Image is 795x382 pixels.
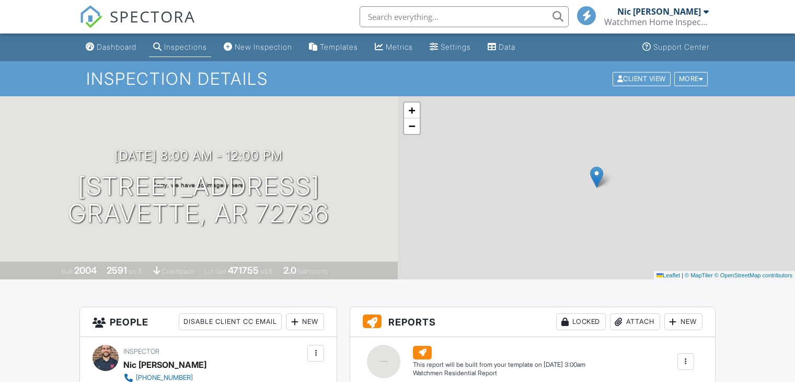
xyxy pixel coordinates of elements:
div: Locked [556,313,606,330]
div: This report will be built from your template on [DATE] 3:00am [413,361,585,369]
div: New [664,313,702,330]
div: Nic [PERSON_NAME] [123,357,206,373]
div: Data [499,42,515,51]
a: New Inspection [220,38,296,57]
h3: People [80,307,337,337]
a: Zoom in [404,103,420,118]
span: SPECTORA [110,5,195,27]
div: Client View [613,72,671,86]
div: New [286,313,324,330]
a: Leaflet [656,272,680,278]
span: Inspector [123,347,159,355]
a: © MapTiler [685,272,713,278]
span: + [408,104,415,117]
a: Client View [612,74,673,82]
a: Dashboard [82,38,141,57]
span: − [408,119,415,132]
div: Watchmen Residential Report [413,369,585,378]
span: Lot Size [204,267,226,275]
a: Settings [425,38,475,57]
div: 2.0 [283,265,296,276]
div: New Inspection [235,42,292,51]
div: Settings [441,42,471,51]
a: Metrics [371,38,417,57]
div: [PHONE_NUMBER] [136,374,193,382]
div: 2004 [74,265,97,276]
span: bathrooms [298,267,328,275]
h1: Inspection Details [86,70,709,88]
span: sq. ft. [129,267,143,275]
img: Marker [590,166,603,188]
div: 471755 [228,265,259,276]
span: | [682,272,683,278]
div: More [674,72,708,86]
h1: [STREET_ADDRESS] Gravette, AR 72736 [68,173,329,228]
a: Zoom out [404,118,420,134]
h3: [DATE] 8:00 am - 12:00 pm [114,149,283,163]
a: Data [483,38,520,57]
div: Nic [PERSON_NAME] [617,6,701,17]
img: The Best Home Inspection Software - Spectora [79,5,102,28]
div: Attach [610,313,660,330]
div: Disable Client CC Email [179,313,282,330]
input: Search everything... [360,6,569,27]
a: Support Center [638,38,713,57]
div: Support Center [653,42,709,51]
div: 2591 [107,265,127,276]
div: Metrics [386,42,413,51]
div: Watchmen Home Inspections [604,17,709,27]
a: Inspections [149,38,211,57]
a: SPECTORA [79,14,195,36]
span: sq.ft. [260,267,273,275]
a: Templates [305,38,362,57]
h3: Reports [350,307,715,337]
a: © OpenStreetMap contributors [715,272,792,278]
div: Inspections [164,42,207,51]
span: Built [61,267,73,275]
div: Dashboard [97,42,136,51]
span: crawlspace [162,267,194,275]
div: Templates [320,42,358,51]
